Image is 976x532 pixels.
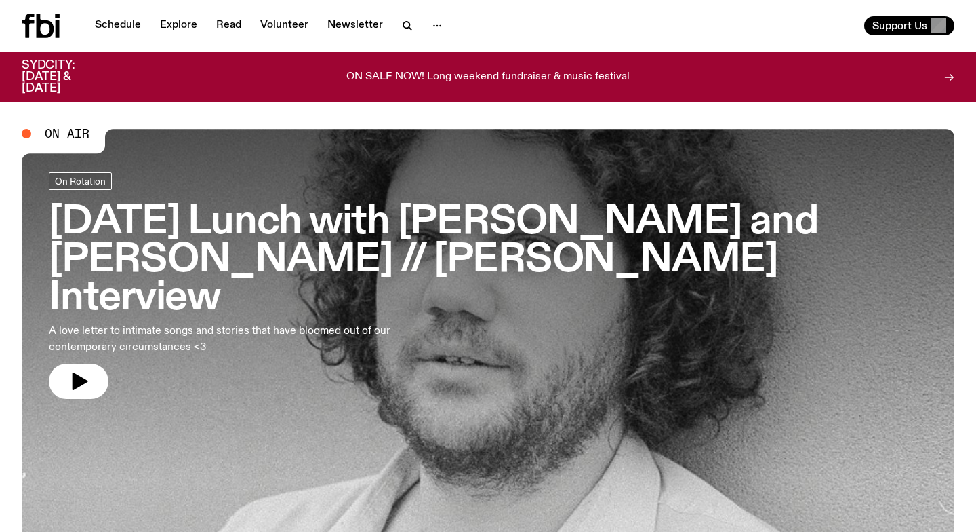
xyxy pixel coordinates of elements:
a: Volunteer [252,16,317,35]
h3: SYDCITY: [DATE] & [DATE] [22,60,108,94]
a: [DATE] Lunch with [PERSON_NAME] and [PERSON_NAME] // [PERSON_NAME] InterviewA love letter to inti... [49,172,927,398]
p: ON SALE NOW! Long weekend fundraiser & music festival [346,71,630,83]
span: On Air [45,128,89,140]
p: A love letter to intimate songs and stories that have bloomed out of our contemporary circumstanc... [49,323,396,356]
span: Support Us [872,20,927,32]
a: Newsletter [319,16,391,35]
a: On Rotation [49,172,112,190]
a: Read [208,16,249,35]
span: On Rotation [55,176,106,186]
h3: [DATE] Lunch with [PERSON_NAME] and [PERSON_NAME] // [PERSON_NAME] Interview [49,204,927,317]
a: Explore [152,16,205,35]
a: Schedule [87,16,149,35]
button: Support Us [864,16,954,35]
